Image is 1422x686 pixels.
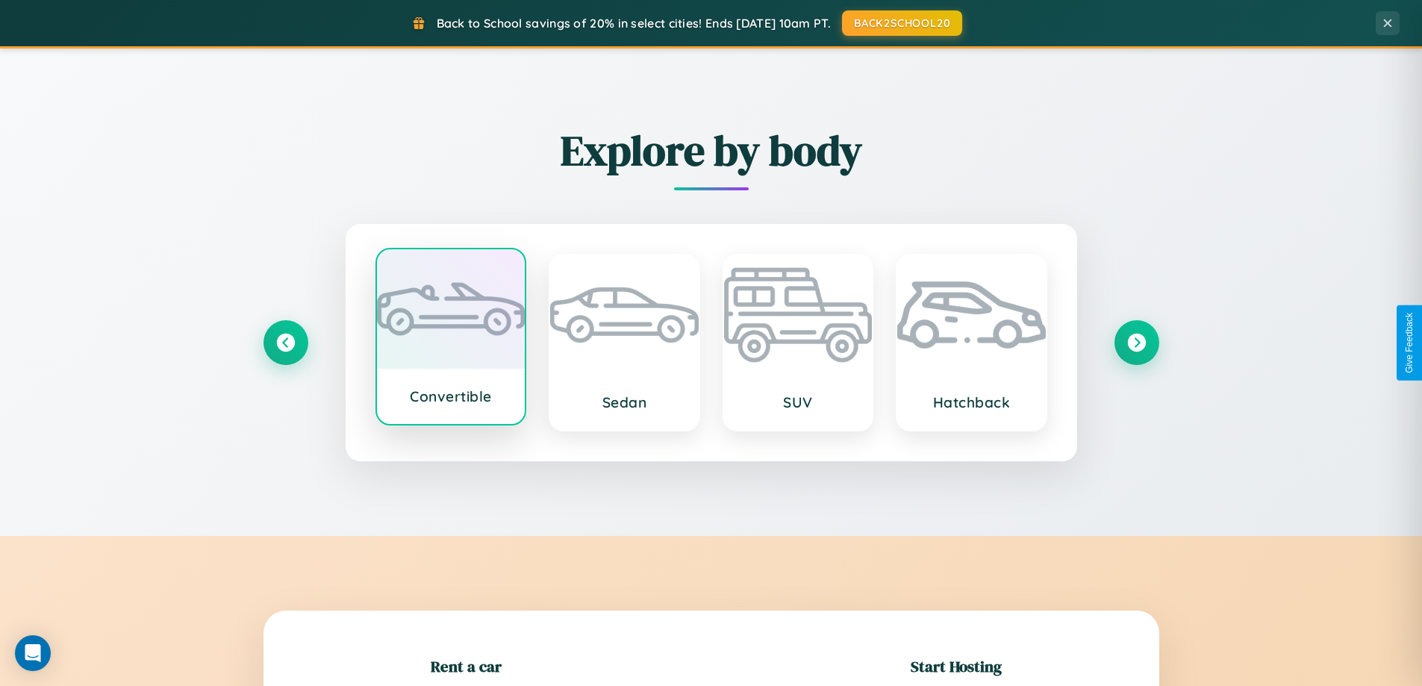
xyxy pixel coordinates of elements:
span: Back to School savings of 20% in select cities! Ends [DATE] 10am PT. [437,16,831,31]
h2: Explore by body [263,122,1159,179]
div: Give Feedback [1404,313,1415,373]
h3: Convertible [392,387,511,405]
h3: Sedan [565,393,684,411]
h2: Start Hosting [911,655,1002,677]
h3: SUV [739,393,858,411]
div: Open Intercom Messenger [15,635,51,671]
button: BACK2SCHOOL20 [842,10,962,36]
h3: Hatchback [912,393,1031,411]
h2: Rent a car [431,655,502,677]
